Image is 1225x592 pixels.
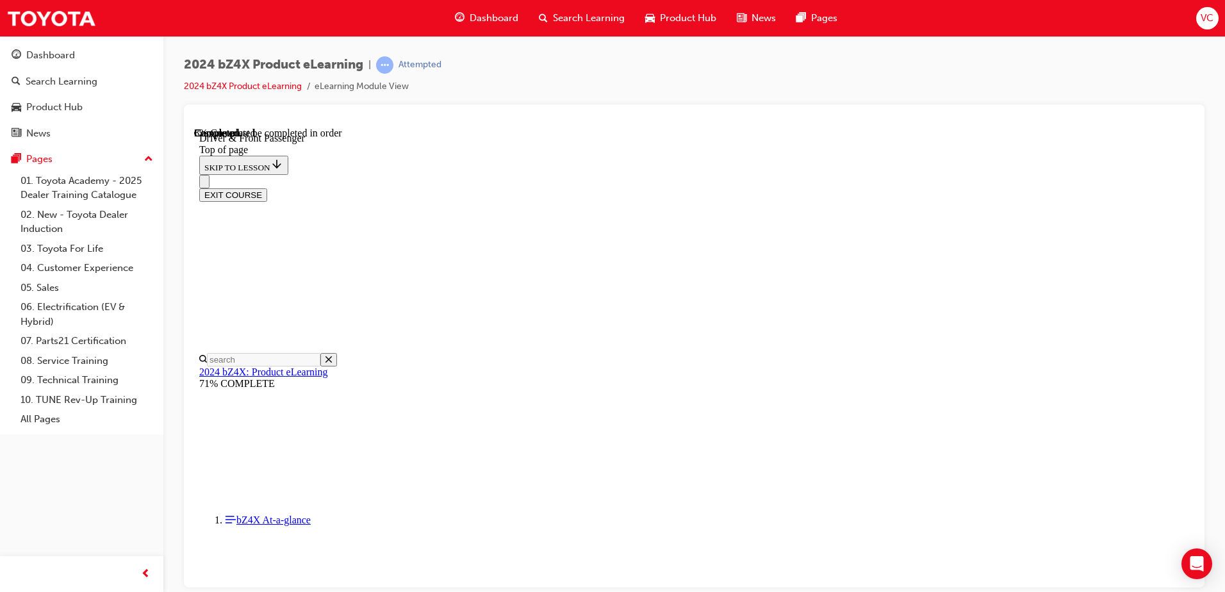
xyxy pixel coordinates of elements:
[1181,548,1212,579] div: Open Intercom Messenger
[15,258,158,278] a: 04. Customer Experience
[26,126,51,141] div: News
[470,11,518,26] span: Dashboard
[15,351,158,371] a: 08. Service Training
[12,154,21,165] span: pages-icon
[13,226,126,239] input: Search
[26,152,53,167] div: Pages
[5,61,73,74] button: EXIT COURSE
[15,205,158,239] a: 02. New - Toyota Dealer Induction
[5,28,94,47] button: SKIP TO LESSON
[26,48,75,63] div: Dashboard
[12,128,21,140] span: news-icon
[5,95,158,119] a: Product Hub
[26,74,97,89] div: Search Learning
[26,100,83,115] div: Product Hub
[811,11,837,26] span: Pages
[15,370,158,390] a: 09. Technical Training
[539,10,548,26] span: search-icon
[15,171,158,205] a: 01. Toyota Academy - 2025 Dealer Training Catalogue
[5,147,158,171] button: Pages
[399,59,441,71] div: Attempted
[1201,11,1213,26] span: VC
[5,44,158,67] a: Dashboard
[144,151,153,168] span: up-icon
[15,409,158,429] a: All Pages
[5,5,995,17] div: Driver & Front Passenger
[12,50,21,62] span: guage-icon
[141,566,151,582] span: prev-icon
[645,10,655,26] span: car-icon
[376,56,393,74] span: learningRecordVerb_ATTEMPT-icon
[5,41,158,147] button: DashboardSearch LearningProduct HubNews
[445,5,529,31] a: guage-iconDashboard
[5,122,158,145] a: News
[15,297,158,331] a: 06. Electrification (EV & Hybrid)
[786,5,848,31] a: pages-iconPages
[6,4,96,33] img: Trak
[727,5,786,31] a: news-iconNews
[12,76,21,88] span: search-icon
[5,251,995,262] div: 71% COMPLETE
[368,58,371,72] span: |
[529,5,635,31] a: search-iconSearch Learning
[752,11,776,26] span: News
[5,47,15,61] button: Close navigation menu
[1196,7,1219,29] button: VC
[660,11,716,26] span: Product Hub
[12,102,21,113] span: car-icon
[796,10,806,26] span: pages-icon
[315,79,409,94] li: eLearning Module View
[5,70,158,94] a: Search Learning
[184,58,363,72] span: 2024 bZ4X Product eLearning
[15,390,158,410] a: 10. TUNE Rev-Up Training
[5,17,995,28] div: Top of page
[455,10,465,26] span: guage-icon
[15,239,158,259] a: 03. Toyota For Life
[553,11,625,26] span: Search Learning
[10,35,89,45] span: SKIP TO LESSON
[15,278,158,298] a: 05. Sales
[635,5,727,31] a: car-iconProduct Hub
[15,331,158,351] a: 07. Parts21 Certification
[737,10,746,26] span: news-icon
[5,239,133,250] a: 2024 bZ4X: Product eLearning
[184,81,302,92] a: 2024 bZ4X Product eLearning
